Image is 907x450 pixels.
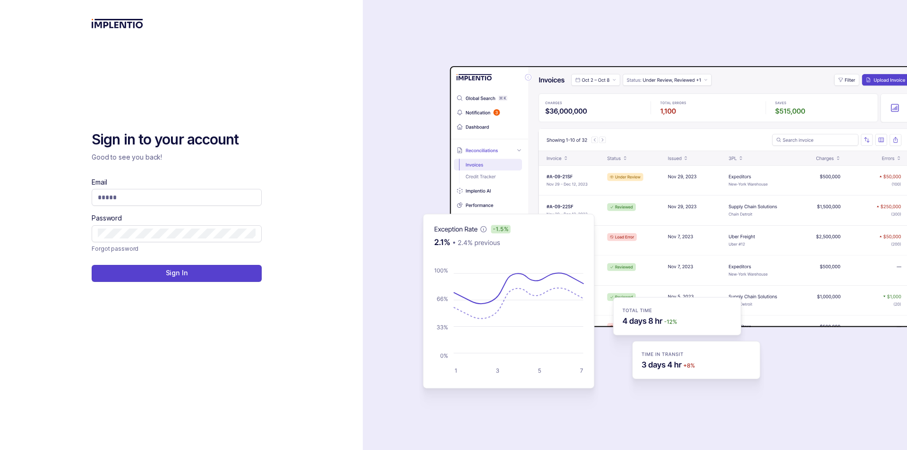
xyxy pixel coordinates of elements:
[92,265,262,282] button: Sign In
[92,130,262,149] h2: Sign in to your account
[92,244,138,254] p: Forgot password
[166,268,188,278] p: Sign In
[92,244,138,254] a: Link Forgot password
[92,178,107,187] label: Email
[92,153,262,162] p: Good to see you back!
[92,19,143,28] img: logo
[92,213,122,223] label: Password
